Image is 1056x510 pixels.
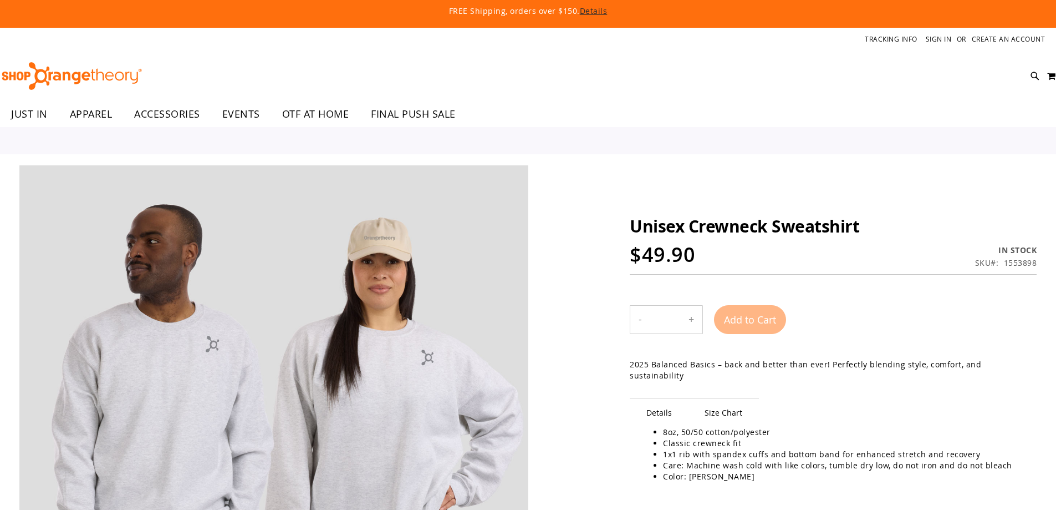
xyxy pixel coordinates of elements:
input: Product quantity [650,306,680,333]
li: Classic crewneck fit​​ [663,438,1026,449]
span: EVENTS [222,102,260,127]
a: FINAL PUSH SALE [360,102,467,127]
div: In stock [975,245,1037,256]
button: Decrease product quantity [630,306,650,334]
button: Increase product quantity [680,306,702,334]
a: Details [580,6,608,16]
div: 1553898 [1004,257,1037,269]
a: Tracking Info [865,34,917,44]
span: ACCESSORIES [134,102,200,127]
li: Care: Machine wash cold with like colors, tumble dry low, do not iron and do not bleach [663,460,1026,471]
span: Size Chart [688,398,759,427]
span: APPAREL [70,102,113,127]
span: JUST IN [11,102,48,127]
span: Unisex Crewneck Sweatshirt [630,215,859,238]
li: 1x1 rib with spandex cuffs and bottom band for enhanced stretch and recovery​ [663,449,1026,460]
strong: SKU [975,257,999,268]
span: $49.90 [630,241,695,268]
a: OTF AT HOME [271,102,360,127]
p: 2025 Balanced Basics – back and better than ever! Perfectly blending style, comfort, and sustaina... [630,359,1037,381]
a: Create an Account [972,34,1045,44]
a: Sign In [926,34,952,44]
span: Details [630,398,688,427]
a: EVENTS [211,102,271,127]
li: 8oz, 50/50 cotton/polyester​ [663,427,1026,438]
span: OTF AT HOME [282,102,349,127]
a: APPAREL [59,102,124,127]
li: Color: [PERSON_NAME] [663,471,1026,482]
div: Availability [975,245,1037,256]
p: FREE Shipping, orders over $150. [196,6,861,17]
span: FINAL PUSH SALE [371,102,456,127]
a: ACCESSORIES [123,102,211,127]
